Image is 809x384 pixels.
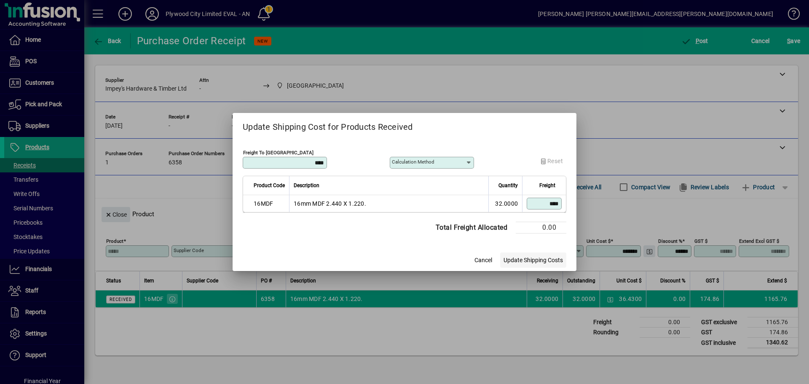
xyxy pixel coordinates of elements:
span: Product Code [254,181,285,190]
mat-label: Calculation Method [392,159,434,165]
mat-label: Freight To [GEOGRAPHIC_DATA] [243,150,313,156]
span: Update Shipping Costs [504,256,563,265]
td: Total Freight Allocated [431,222,516,234]
h2: Update Shipping Cost for Products Received [233,113,576,137]
button: Update Shipping Costs [500,252,566,268]
td: 16MDF [243,195,289,212]
td: 16mm MDF 2.440 X 1.220. [289,195,488,212]
td: 0.00 [516,222,566,234]
span: Quantity [498,181,518,190]
span: Cancel [474,256,492,265]
span: Description [294,181,319,190]
td: 32.0000 [488,195,522,212]
button: Cancel [470,252,497,268]
span: Freight [539,181,555,190]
